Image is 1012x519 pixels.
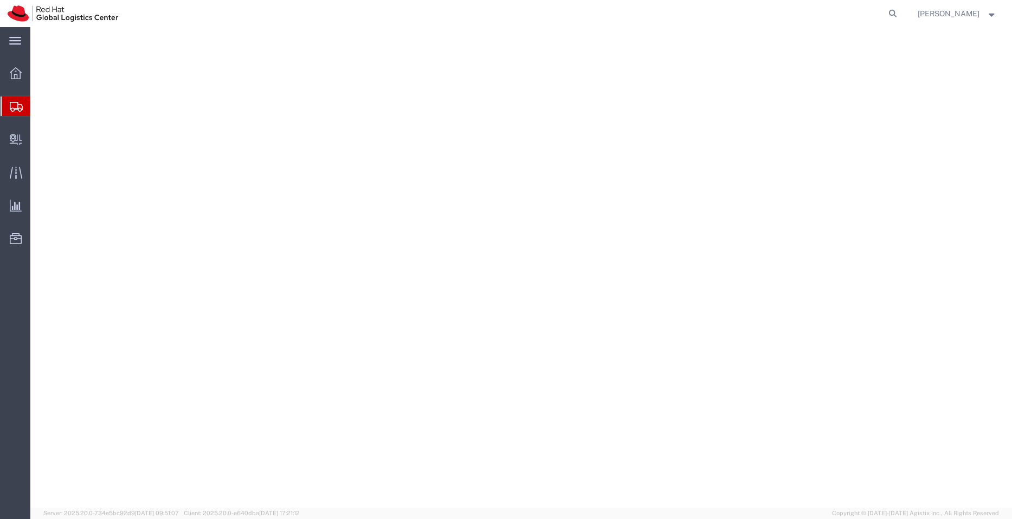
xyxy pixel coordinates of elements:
span: Client: 2025.20.0-e640dba [184,510,300,516]
span: [DATE] 17:21:12 [259,510,300,516]
button: [PERSON_NAME] [917,7,997,20]
span: Copyright © [DATE]-[DATE] Agistix Inc., All Rights Reserved [832,509,999,518]
span: Pallav Sen Gupta [918,8,979,20]
iframe: FS Legacy Container [30,27,1012,508]
span: [DATE] 09:51:07 [135,510,179,516]
img: logo [8,5,118,22]
span: Server: 2025.20.0-734e5bc92d9 [43,510,179,516]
